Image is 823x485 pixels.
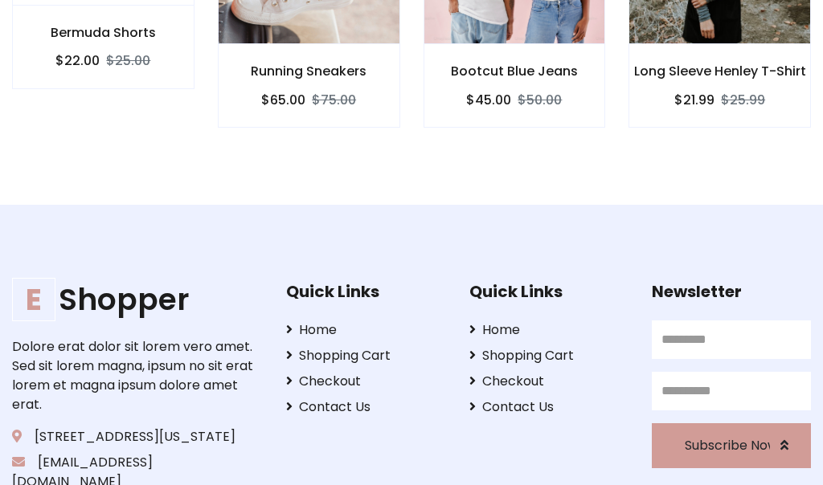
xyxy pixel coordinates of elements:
a: Checkout [469,372,629,391]
h5: Quick Links [469,282,629,301]
button: Subscribe Now [652,423,811,468]
h1: Shopper [12,282,261,318]
h6: $45.00 [466,92,511,108]
a: Shopping Cart [286,346,445,365]
a: Home [286,320,445,340]
h6: Bootcut Blue Jeans [424,63,605,79]
del: $75.00 [312,91,356,109]
h6: $21.99 [674,92,714,108]
a: Shopping Cart [469,346,629,365]
del: $25.99 [721,91,765,109]
p: [STREET_ADDRESS][US_STATE] [12,427,261,446]
a: Checkout [286,372,445,391]
h5: Quick Links [286,282,445,301]
a: Home [469,320,629,340]
h6: $65.00 [261,92,305,108]
del: $25.00 [106,51,150,70]
a: Contact Us [286,397,445,417]
h6: Bermuda Shorts [13,25,194,40]
span: E [12,278,55,321]
a: Contact Us [469,397,629,417]
del: $50.00 [518,91,562,109]
h6: $22.00 [55,53,100,68]
a: EShopper [12,282,261,318]
h6: Long Sleeve Henley T-Shirt [629,63,810,79]
h5: Newsletter [652,282,811,301]
h6: Running Sneakers [219,63,399,79]
p: Dolore erat dolor sit lorem vero amet. Sed sit lorem magna, ipsum no sit erat lorem et magna ipsu... [12,337,261,414]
